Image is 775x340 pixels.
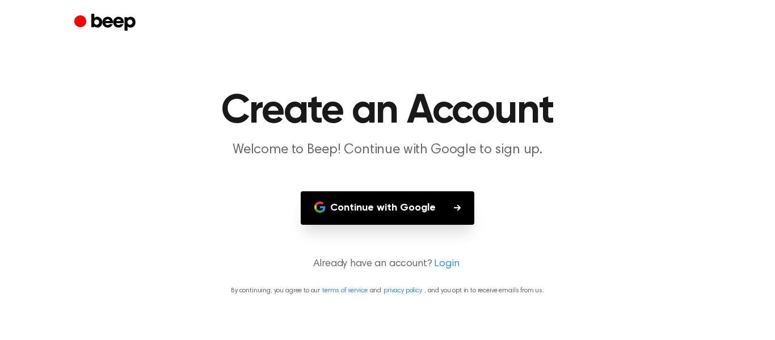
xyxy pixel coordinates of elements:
a: terms of service [322,287,367,294]
a: Beep [74,12,138,34]
button: Continue with Google [301,191,474,225]
p: By continuing, you agree to our and , and you opt in to receive emails from us. [14,286,761,296]
h1: Create an Account [97,91,678,132]
p: Welcome to Beep! Continue with Google to sign up. [170,141,605,159]
a: privacy policy [384,287,422,294]
p: Already have an account? [14,257,761,272]
a: Login [434,257,459,272]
